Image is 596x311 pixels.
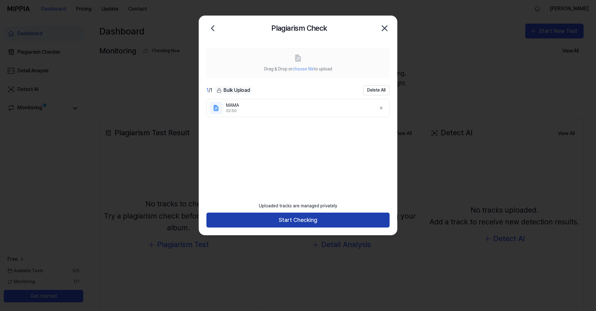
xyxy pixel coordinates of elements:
h2: Plagiarism Check [271,22,327,34]
span: 1 [206,87,209,93]
button: Delete All [363,85,390,95]
div: / 1 [206,87,212,94]
div: 02:50 [226,108,371,114]
button: Bulk Upload [215,86,252,95]
span: choose file [292,66,314,71]
button: Start Checking [206,213,390,228]
div: Uploaded tracks are managed privately [255,199,341,213]
span: Drag & Drop or to upload [264,66,332,71]
div: МАМА [226,102,371,109]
